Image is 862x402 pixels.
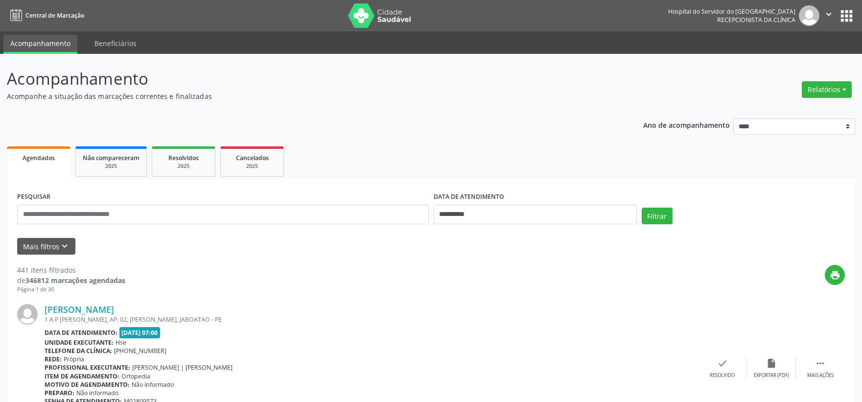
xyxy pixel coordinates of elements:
button: Filtrar [642,208,673,224]
button: apps [838,7,855,24]
div: 441 itens filtrados [17,265,125,275]
span: Resolvidos [168,154,199,162]
button: Mais filtroskeyboard_arrow_down [17,238,75,255]
span: Hse [116,338,126,347]
div: Resolvido [710,372,735,379]
span: [DATE] 07:00 [119,327,161,338]
i: insert_drive_file [766,358,777,369]
p: Ano de acompanhamento [643,118,730,131]
span: Agendados [23,154,55,162]
a: Beneficiários [88,35,143,52]
div: 2025 [83,163,140,170]
span: Ortopedia [121,372,150,380]
a: [PERSON_NAME] [45,304,114,315]
div: 2025 [159,163,208,170]
div: Página 1 de 30 [17,285,125,294]
label: DATA DE ATENDIMENTO [434,189,504,205]
i: check [717,358,728,369]
div: Mais ações [807,372,834,379]
span: [PHONE_NUMBER] [114,347,166,355]
strong: 346812 marcações agendadas [25,276,125,285]
label: PESQUISAR [17,189,50,205]
b: Data de atendimento: [45,329,117,337]
b: Motivo de agendamento: [45,380,130,389]
div: Hospital do Servidor do [GEOGRAPHIC_DATA] [668,7,795,16]
b: Item de agendamento: [45,372,119,380]
span: Não compareceram [83,154,140,162]
span: [PERSON_NAME] | [PERSON_NAME] [132,363,233,372]
div: 1 A P [PERSON_NAME], AP. 02, [PERSON_NAME], JABOATAO - PE [45,315,698,324]
span: Recepcionista da clínica [717,16,795,24]
span: Não informado [76,389,118,397]
span: Central de Marcação [25,11,84,20]
div: de [17,275,125,285]
button: Relatórios [802,81,852,98]
div: 2025 [228,163,277,170]
p: Acompanhe a situação das marcações correntes e finalizadas [7,91,601,101]
i:  [815,358,826,369]
div: Exportar (PDF) [754,372,789,379]
b: Unidade executante: [45,338,114,347]
button: print [825,265,845,285]
i: print [830,270,840,281]
img: img [799,5,819,26]
b: Rede: [45,355,62,363]
a: Acompanhamento [3,35,77,54]
b: Profissional executante: [45,363,130,372]
span: Própria [64,355,84,363]
b: Preparo: [45,389,74,397]
button:  [819,5,838,26]
span: Não informado [132,380,174,389]
img: img [17,304,38,325]
span: Cancelados [236,154,269,162]
p: Acompanhamento [7,67,601,91]
i: keyboard_arrow_down [59,241,70,252]
i:  [823,9,834,20]
a: Central de Marcação [7,7,84,24]
b: Telefone da clínica: [45,347,112,355]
